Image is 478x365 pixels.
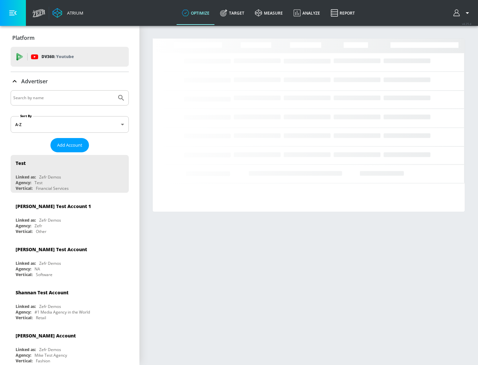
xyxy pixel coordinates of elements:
[16,260,36,266] div: Linked as:
[11,47,129,67] div: DV360: Youtube
[39,174,61,180] div: Zefr Demos
[16,347,36,352] div: Linked as:
[64,10,83,16] div: Atrium
[57,141,82,149] span: Add Account
[39,217,61,223] div: Zefr Demos
[39,304,61,309] div: Zefr Demos
[11,198,129,236] div: [PERSON_NAME] Test Account 1Linked as:Zefr DemosAgency:ZefrVertical:Other
[35,223,42,229] div: Zefr
[16,266,31,272] div: Agency:
[13,94,114,102] input: Search by name
[16,223,31,229] div: Agency:
[39,347,61,352] div: Zefr Demos
[16,309,31,315] div: Agency:
[16,272,33,277] div: Vertical:
[11,116,129,133] div: A-Z
[35,180,42,185] div: Test
[11,29,129,47] div: Platform
[16,160,26,166] div: Test
[16,358,33,364] div: Vertical:
[11,284,129,322] div: Shannan Test AccountLinked as:Zefr DemosAgency:#1 Media Agency in the WorldVertical:Retail
[36,185,69,191] div: Financial Services
[12,34,35,41] p: Platform
[16,229,33,234] div: Vertical:
[21,78,48,85] p: Advertiser
[41,53,74,60] p: DV360:
[325,1,360,25] a: Report
[11,241,129,279] div: [PERSON_NAME] Test AccountLinked as:Zefr DemosAgency:NAVertical:Software
[39,260,61,266] div: Zefr Demos
[16,174,36,180] div: Linked as:
[52,8,83,18] a: Atrium
[36,358,50,364] div: Fashion
[11,155,129,193] div: TestLinked as:Zefr DemosAgency:TestVertical:Financial Services
[11,72,129,91] div: Advertiser
[16,352,31,358] div: Agency:
[16,304,36,309] div: Linked as:
[35,266,40,272] div: NA
[19,114,33,118] label: Sort By
[16,203,91,209] div: [PERSON_NAME] Test Account 1
[462,22,471,26] span: v 4.25.4
[16,332,76,339] div: [PERSON_NAME] Account
[35,352,67,358] div: Mike Test Agency
[215,1,250,25] a: Target
[16,185,33,191] div: Vertical:
[177,1,215,25] a: optimize
[250,1,288,25] a: measure
[36,272,52,277] div: Software
[36,315,46,321] div: Retail
[288,1,325,25] a: Analyze
[16,289,68,296] div: Shannan Test Account
[36,229,46,234] div: Other
[16,246,87,253] div: [PERSON_NAME] Test Account
[56,53,74,60] p: Youtube
[50,138,89,152] button: Add Account
[16,180,31,185] div: Agency:
[16,315,33,321] div: Vertical:
[16,217,36,223] div: Linked as:
[35,309,90,315] div: #1 Media Agency in the World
